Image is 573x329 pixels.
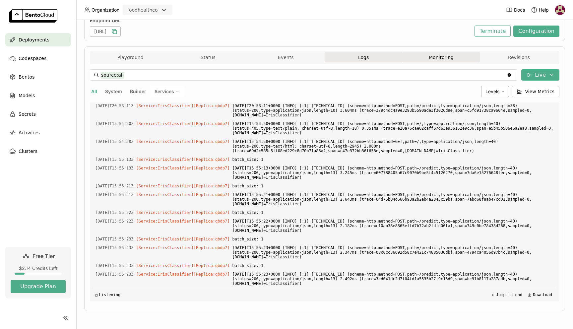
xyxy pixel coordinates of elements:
span: [Replica:qbdp7] [194,272,229,277]
span: Bentos [19,73,34,81]
button: Revisions [480,52,558,62]
span: [Replica:qbdp7] [194,121,229,126]
span: 2025-09-04T20:53:11.524Z [95,102,134,109]
input: Search [100,70,507,80]
span: [Service:IrisClassifier] [136,263,194,268]
a: Models [5,89,71,102]
span: [Replica:qbdp7] [194,219,229,224]
span: batch_size: 1 [232,182,554,190]
a: Activities [5,126,71,139]
span: 2025-09-08T15:55:13.451Z [95,156,134,163]
span: Activities [19,129,40,137]
span: [Replica:qbdp7] [194,103,229,108]
span: [DATE]T15:55:21+0000 [INFO] [:1] [TECHNICAL_ID] (scheme=http,method=POST,path=/predict,type=appli... [232,191,554,208]
span: Clusters [19,147,37,155]
span: 2025-09-08T15:55:23.822Z [95,271,134,278]
span: [DATE]T20:53:11+0000 [INFO] [:1] [TECHNICAL_ID] (scheme=http,method=POST,path=/predict,type=appli... [232,102,554,119]
span: [Replica:qbdp7] [194,184,229,188]
button: Monitoring [402,52,480,62]
span: System [105,89,122,94]
span: Help [539,7,549,13]
span: [Replica:qbdp7] [194,210,229,215]
span: [Replica:qbdp7] [194,245,229,250]
button: Events [247,52,325,62]
a: Deployments [5,33,71,46]
span: batch_size: 1 [232,156,554,163]
span: batch_size: 1 [232,209,554,216]
button: View Metrics [512,86,560,97]
span: [DATE]T15:54:50+0000 [INFO] [:1] [TECHNICAL_ID] (scheme=http,method=POST,path=/,type=application/... [232,120,554,137]
span: Free Tier [32,253,55,259]
span: ◰ [95,293,97,297]
span: 2025-09-08T15:55:22.227Z [95,209,134,216]
span: [Service:IrisClassifier] [136,192,194,197]
button: Configuration [513,26,559,37]
span: Codespaces [19,54,46,62]
span: Docs [514,7,525,13]
span: [Service:IrisClassifier] [136,157,194,162]
span: 2025-09-08T15:55:13.453Z [95,164,134,172]
button: Download [526,291,554,299]
a: Secrets [5,107,71,121]
div: Listening [95,293,120,297]
a: Docs [506,7,525,13]
span: Secrets [19,110,36,118]
button: System [104,87,123,96]
span: [Replica:qbdp7] [194,192,229,197]
span: [DATE]T15:55:23+0000 [INFO] [:1] [TECHNICAL_ID] (scheme=http,method=POST,path=/predict,type=appli... [232,244,554,261]
span: [Service:IrisClassifier] [136,219,194,224]
button: Builder [129,87,148,96]
span: 2025-09-08T15:55:23.021Z [95,244,134,251]
a: Free Tier$2.14 Credits LeftUpgrade Plan [5,247,71,298]
span: 2025-09-08T15:54:50.681Z [95,120,134,127]
span: [Service:IrisClassifier] [136,245,194,250]
img: logo [9,9,57,23]
span: View Metrics [525,88,555,95]
span: [Replica:qbdp7] [194,263,229,268]
span: 2025-09-08T15:55:23.820Z [95,262,134,269]
span: All [91,89,97,94]
span: [Replica:qbdp7] [194,237,229,241]
button: Live [521,69,559,81]
span: [Service:IrisClassifier] [136,103,194,108]
span: [Service:IrisClassifier] [136,166,194,170]
button: Status [169,52,247,62]
span: batch_size: 1 [232,235,554,243]
span: [DATE]T15:55:13+0000 [INFO] [:1] [TECHNICAL_ID] (scheme=http,method=POST,path=/predict,type=appli... [232,164,554,181]
svg: Clear value [507,72,512,78]
span: [DATE]T15:55:23+0000 [INFO] [:1] [TECHNICAL_ID] (scheme=http,method=POST,path=/predict,type=appli... [232,271,554,287]
div: Levels [481,86,509,97]
a: Bentos [5,70,71,84]
span: batch_size: 1 [232,262,554,269]
span: [Replica:qbdp7] [194,166,229,170]
button: Upgrade Plan [11,280,66,293]
span: Models [19,92,35,99]
span: [Service:IrisClassifier] [136,184,194,188]
div: foodhealthco [127,7,158,13]
button: Terminate [475,26,511,37]
a: Clusters [5,145,71,158]
button: All [90,87,98,96]
a: Codespaces [5,52,71,65]
span: Builder [130,89,146,94]
div: $2.14 Credits Left [11,265,66,271]
input: Selected foodhealthco. [159,7,159,14]
span: [Replica:qbdp7] [194,139,229,144]
span: Organization [92,7,119,13]
span: 2025-09-08T15:55:23.020Z [95,235,134,243]
span: [Service:IrisClassifier] [136,237,194,241]
span: Logs [358,54,369,60]
span: [Service:IrisClassifier] [136,139,194,144]
div: Endpoint URL [90,18,471,24]
button: Playground [92,52,169,62]
span: Deployments [19,36,49,44]
div: Services [150,86,184,97]
span: Levels [485,89,499,94]
div: [URL] [90,26,121,37]
span: 2025-09-08T15:55:22.229Z [95,218,134,225]
img: Dmitry Ivanenko [555,5,565,15]
span: [Replica:qbdp7] [194,157,229,162]
button: Jump to end [489,291,524,299]
span: 2025-09-08T15:55:21.426Z [95,182,134,190]
span: Services [155,89,174,95]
